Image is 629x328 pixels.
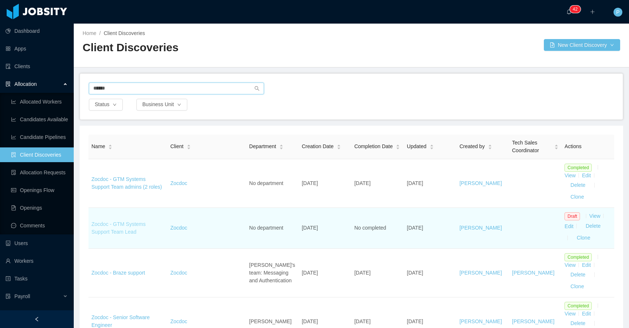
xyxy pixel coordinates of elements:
[555,144,559,146] i: icon: caret-up
[83,30,96,36] a: Home
[571,232,596,244] button: Clone
[512,318,555,324] a: [PERSON_NAME]
[396,144,400,146] i: icon: caret-up
[170,318,187,324] a: Zocdoc
[404,159,457,208] td: [DATE]
[279,146,283,149] i: icon: caret-down
[6,59,68,74] a: icon: auditClients
[459,180,502,186] a: [PERSON_NAME]
[246,159,299,208] td: No department
[351,208,404,249] td: No completed
[564,172,576,178] a: View
[564,191,590,203] button: Clone
[575,6,578,13] p: 2
[254,86,260,91] i: icon: search
[91,176,162,190] a: Zocdoc - GTM Systems Support Team admins (2 roles)
[246,208,299,249] td: No department
[108,143,112,149] div: Sort
[351,159,404,208] td: [DATE]
[337,143,341,149] div: Sort
[14,81,37,87] span: Allocation
[337,146,341,149] i: icon: caret-down
[459,143,484,150] span: Created by
[6,41,68,56] a: icon: appstoreApps
[187,146,191,149] i: icon: caret-down
[459,318,502,324] a: [PERSON_NAME]
[564,281,590,293] button: Clone
[512,139,552,154] span: Tech Sales Coordinator
[89,99,123,111] button: Statusicon: down
[299,249,351,297] td: [DATE]
[302,143,333,150] span: Creation Date
[279,144,283,146] i: icon: caret-up
[573,6,575,13] p: 4
[488,146,492,149] i: icon: caret-down
[11,130,68,144] a: icon: line-chartCandidate Pipelines
[582,262,591,268] a: Edit
[570,6,580,13] sup: 42
[354,143,393,150] span: Completion Date
[589,213,600,219] a: View
[396,146,400,149] i: icon: caret-down
[11,200,68,215] a: icon: file-textOpenings
[512,270,555,276] a: [PERSON_NAME]
[11,112,68,127] a: icon: line-chartCandidates Available
[83,40,351,55] h2: Client Discoveries
[430,146,434,149] i: icon: caret-down
[564,164,592,172] span: Completed
[564,302,592,310] span: Completed
[91,314,150,328] a: Zocdoc - Senior Software Engineer
[6,24,68,38] a: icon: pie-chartDashboard
[564,269,591,281] button: Delete
[104,30,145,36] span: Client Discoveries
[170,143,184,150] span: Client
[564,262,576,268] a: View
[11,165,68,180] a: icon: file-doneAllocation Requests
[564,253,592,261] span: Completed
[11,183,68,198] a: icon: idcardOpenings Flow
[170,180,187,186] a: Zocdoc
[187,143,191,149] div: Sort
[430,143,434,149] div: Sort
[170,225,187,231] a: Zocdoc
[564,223,573,229] a: Edit
[488,144,492,146] i: icon: caret-up
[136,99,187,111] button: Business Uniticon: down
[187,144,191,146] i: icon: caret-up
[488,143,492,149] div: Sort
[108,144,112,146] i: icon: caret-up
[279,143,284,149] div: Sort
[554,143,559,149] div: Sort
[407,143,427,150] span: Updated
[11,218,68,233] a: icon: messageComments
[566,9,571,14] i: icon: bell
[6,254,68,268] a: icon: userWorkers
[246,249,299,297] td: [PERSON_NAME]'s team: Messaging and Authentication
[590,9,595,14] i: icon: plus
[616,8,619,17] span: P
[396,143,400,149] div: Sort
[11,94,68,109] a: icon: line-chartAllocated Workers
[580,220,606,232] button: Delete
[99,30,101,36] span: /
[6,81,11,87] i: icon: solution
[564,311,576,317] a: View
[564,179,591,191] button: Delete
[6,271,68,286] a: icon: profileTasks
[404,208,457,249] td: [DATE]
[404,249,457,297] td: [DATE]
[337,144,341,146] i: icon: caret-up
[14,293,30,299] span: Payroll
[351,249,404,297] td: [DATE]
[430,144,434,146] i: icon: caret-up
[555,146,559,149] i: icon: caret-down
[299,159,351,208] td: [DATE]
[544,39,620,51] button: icon: file-addNew Client Discoverydown
[564,212,580,220] span: Draft
[6,294,11,299] i: icon: file-protect
[459,225,502,231] a: [PERSON_NAME]
[564,143,581,149] span: Actions
[582,311,591,317] a: Edit
[249,143,276,150] span: Department
[91,270,145,276] a: Zocdoc - Braze support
